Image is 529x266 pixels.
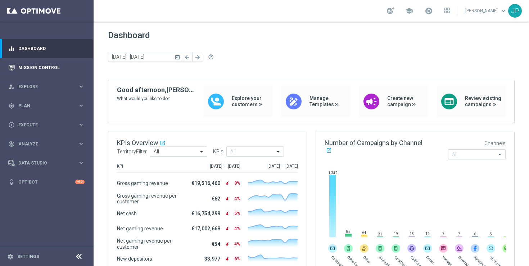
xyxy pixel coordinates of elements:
button: track_changes Analyze keyboard_arrow_right [8,141,85,147]
span: Explore [18,85,78,89]
div: Execute [8,122,78,128]
span: keyboard_arrow_down [499,7,507,15]
div: Optibot [8,172,85,191]
i: keyboard_arrow_right [78,102,85,109]
i: settings [7,253,14,260]
div: Mission Control [8,58,85,77]
i: equalizer [8,45,15,52]
div: +10 [75,180,85,184]
button: equalizer Dashboard [8,46,85,51]
span: Data Studio [18,161,78,165]
a: Optibot [18,172,75,191]
button: lightbulb Optibot +10 [8,179,85,185]
button: gps_fixed Plan keyboard_arrow_right [8,103,85,109]
a: Dashboard [18,39,85,58]
span: Plan [18,104,78,108]
a: Settings [17,254,39,259]
i: keyboard_arrow_right [78,140,85,147]
div: Plan [8,103,78,109]
i: lightbulb [8,179,15,185]
div: Dashboard [8,39,85,58]
span: Analyze [18,142,78,146]
a: Mission Control [18,58,85,77]
a: [PERSON_NAME]keyboard_arrow_down [465,5,508,16]
div: Explore [8,84,78,90]
i: gps_fixed [8,103,15,109]
i: keyboard_arrow_right [78,159,85,166]
i: person_search [8,84,15,90]
i: play_circle_outline [8,122,15,128]
i: keyboard_arrow_right [78,83,85,90]
button: person_search Explore keyboard_arrow_right [8,84,85,90]
button: Mission Control [8,65,85,71]
div: Data Studio [8,160,78,166]
span: school [405,7,413,15]
button: Data Studio keyboard_arrow_right [8,160,85,166]
span: Execute [18,123,78,127]
div: Analyze [8,141,78,147]
button: play_circle_outline Execute keyboard_arrow_right [8,122,85,128]
i: keyboard_arrow_right [78,121,85,128]
div: JP [508,4,522,18]
i: track_changes [8,141,15,147]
